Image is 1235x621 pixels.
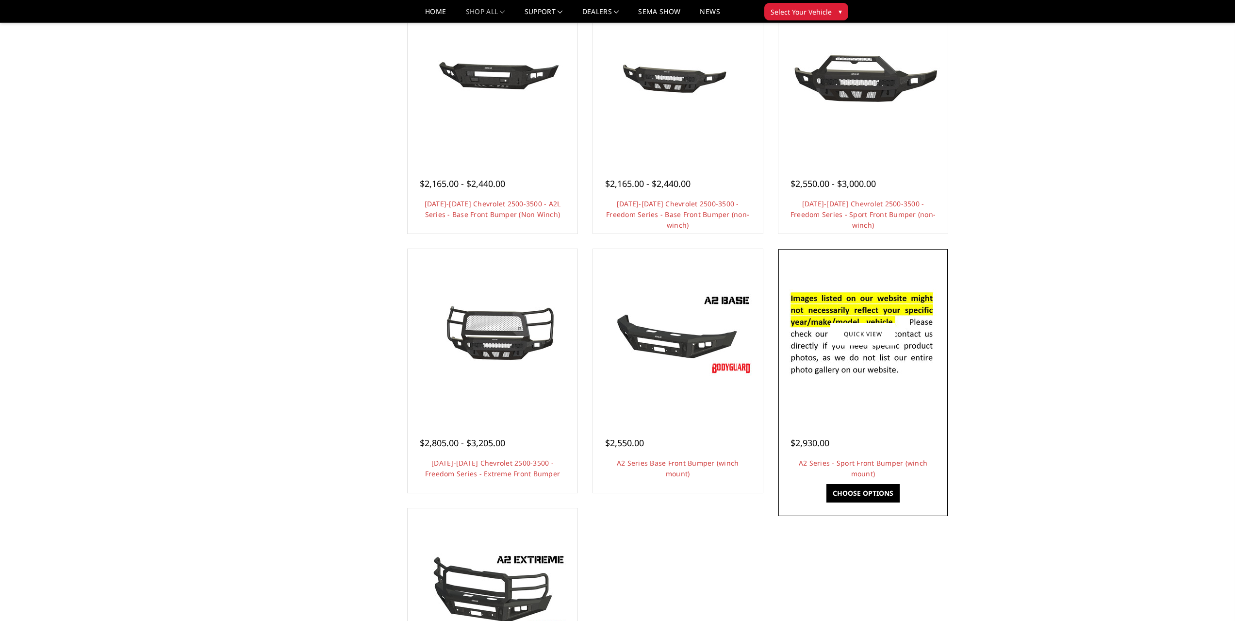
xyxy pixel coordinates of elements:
a: A2 Series - Sport Front Bumper (winch mount) [799,458,927,478]
span: $2,165.00 - $2,440.00 [420,178,505,189]
a: [DATE]-[DATE] Chevrolet 2500-3500 - Freedom Series - Base Front Bumper (non-winch) [606,199,749,230]
a: Quick view [830,323,895,346]
span: $2,550.00 - $3,000.00 [790,178,876,189]
a: [DATE]-[DATE] Chevrolet 2500-3500 - Freedom Series - Extreme Front Bumper [425,458,560,478]
span: $2,930.00 [790,437,829,449]
a: News [700,8,720,22]
a: Dealers [582,8,619,22]
img: A2 Series - Sport Front Bumper (winch mount) [785,281,940,387]
a: Support [525,8,563,22]
span: $2,550.00 [605,437,644,449]
a: A2 Series - Sport Front Bumper (winch mount) A2 Series - Sport Front Bumper (winch mount) [781,252,946,417]
span: ▾ [839,6,842,17]
a: Choose Options [826,484,900,503]
a: Home [425,8,446,22]
a: 2020-2023 Chevrolet 2500-3500 - Freedom Series - Extreme Front Bumper 2020-2023 Chevrolet 2500-35... [410,252,575,417]
a: A2 Series Base Front Bumper (winch mount) [617,458,739,478]
img: 2020-2023 Chevrolet 2500-3500 - Freedom Series - Sport Front Bumper (non-winch) [785,40,940,110]
a: [DATE]-[DATE] Chevrolet 2500-3500 - Freedom Series - Sport Front Bumper (non-winch) [790,199,936,230]
span: $2,805.00 - $3,205.00 [420,437,505,449]
span: Select Your Vehicle [771,7,832,17]
a: [DATE]-[DATE] Chevrolet 2500-3500 - A2L Series - Base Front Bumper (Non Winch) [425,199,561,219]
img: 2020-2023 Chevrolet 2500-3500 - Freedom Series - Extreme Front Bumper [415,299,570,369]
a: shop all [466,8,505,22]
a: SEMA Show [638,8,680,22]
span: $2,165.00 - $2,440.00 [605,178,691,189]
a: A2 Series Base Front Bumper (winch mount) A2 Series Base Front Bumper (winch mount) [595,252,760,417]
button: Select Your Vehicle [764,3,848,20]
